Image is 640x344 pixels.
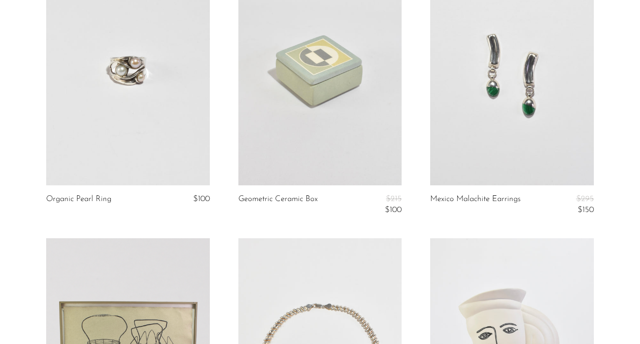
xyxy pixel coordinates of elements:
a: Mexico Malachite Earrings [430,195,521,214]
span: $150 [578,206,594,214]
span: $295 [576,195,594,203]
span: $215 [386,195,402,203]
a: Geometric Ceramic Box [238,195,318,214]
a: Organic Pearl Ring [46,195,111,203]
span: $100 [193,195,210,203]
span: $100 [385,206,402,214]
